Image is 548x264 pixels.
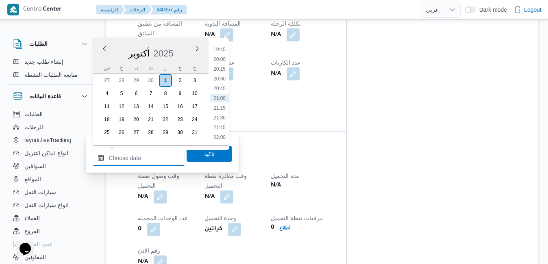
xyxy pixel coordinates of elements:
div: day-19 [115,113,128,126]
button: الطلبات [13,39,89,49]
b: N/A [138,192,148,202]
div: day-13 [130,100,143,113]
li: 21:45 [210,123,229,132]
span: أكتوبر [128,48,149,58]
div: day-30 [174,126,187,139]
div: day-27 [130,126,143,139]
button: المواقع [10,173,93,186]
b: Center [43,6,62,13]
div: س [100,62,113,74]
b: N/A [271,30,281,40]
button: انواع اماكن التنزيل [10,147,93,160]
span: layout.liveTracking [24,135,71,145]
div: day-30 [144,74,157,87]
h3: قاعدة البيانات [29,91,61,101]
li: 22:00 [210,133,229,141]
iframe: chat widget [8,232,34,256]
span: عدد الوحدات المحمله [138,215,188,221]
span: المسافه اليدويه [204,20,241,27]
span: الفروع [24,226,40,236]
span: انواع سيارات النقل [24,200,69,210]
button: layout.liveTracking [10,134,93,147]
div: day-17 [188,100,201,113]
button: Previous Month [101,45,108,52]
input: Press the down key to enter a popover containing a calendar. Press the escape key to close the po... [93,150,185,166]
span: رقم الاذن [138,247,160,254]
span: 2025 [153,48,173,58]
span: العملاء [24,213,40,223]
span: مدة التحميل [271,173,299,179]
div: day-7 [144,87,157,100]
div: day-5 [115,87,128,100]
span: الرحلات [24,122,43,132]
div: day-24 [188,113,201,126]
div: day-27 [100,74,113,87]
span: إنشاء طلب جديد [24,57,63,67]
li: 19:45 [210,45,229,54]
button: الرئيسيه [96,5,124,15]
b: كراتين [204,225,222,234]
div: day-29 [159,126,172,139]
div: month-٢٠٢٥-١٠ [100,74,202,139]
li: 21:00 [210,94,229,102]
div: day-23 [174,113,187,126]
h3: الطلبات [29,39,48,49]
span: الطلبات [24,109,43,119]
div: day-15 [159,100,172,113]
b: N/A [204,30,215,40]
li: 21:30 [210,114,229,122]
div: day-9 [174,87,187,100]
button: عقود العملاء [10,238,93,251]
div: day-2 [174,74,187,87]
span: سيارات النقل [24,187,56,197]
div: day-16 [174,100,187,113]
button: المقاولين [10,251,93,264]
div: day-26 [115,126,128,139]
b: N/A [271,69,281,79]
div: ر [159,62,172,74]
div: day-4 [100,87,113,100]
b: 0 [271,223,274,233]
b: اطلاع [279,225,290,231]
div: day-22 [159,113,172,126]
div: day-1 [159,74,172,87]
button: اطلاع [276,223,294,233]
div: day-3 [188,74,201,87]
img: X8yXhbKr1z7QwAAAABJRU5ErkJggg== [7,4,19,15]
button: قاعدة البيانات [13,91,89,101]
div: ن [130,62,143,74]
div: ث [144,62,157,74]
button: Next month [194,45,200,52]
div: day-21 [144,113,157,126]
button: الرحلات [123,5,152,15]
div: day-14 [144,100,157,113]
b: 0 [138,225,141,234]
button: الفروع [10,225,93,238]
li: 20:15 [210,65,229,73]
div: day-18 [100,113,113,126]
div: day-20 [130,113,143,126]
div: خ [174,62,187,74]
div: day-11 [100,100,113,113]
div: day-8 [159,87,172,100]
li: 20:00 [210,55,229,63]
div: day-25 [100,126,113,139]
div: day-31 [188,126,201,139]
div: ح [115,62,128,74]
b: N/A [204,192,215,202]
li: 21:15 [210,104,229,112]
div: day-28 [115,74,128,87]
span: السواقين [24,161,46,171]
span: وحدة التحميل [204,215,236,221]
button: السواقين [10,160,93,173]
span: تاكيد [204,149,215,159]
div: day-29 [130,74,143,87]
span: عقود العملاء [24,239,53,249]
span: Logout [524,5,541,15]
span: المقاولين [24,252,46,262]
span: المواقع [24,174,41,184]
b: N/A [271,181,281,190]
button: العملاء [10,212,93,225]
div: day-12 [115,100,128,113]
